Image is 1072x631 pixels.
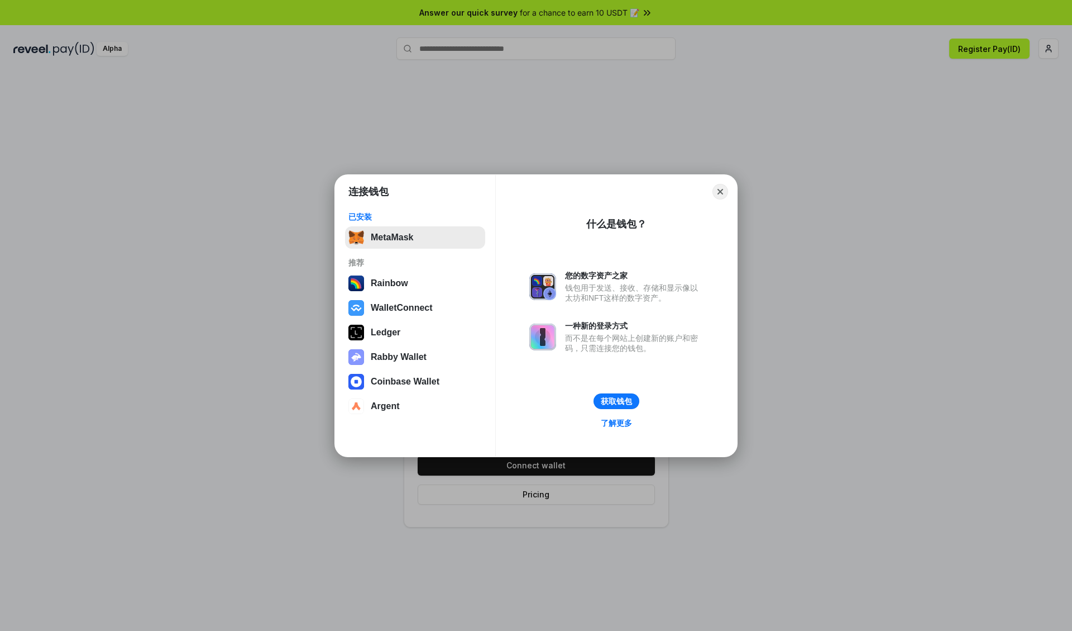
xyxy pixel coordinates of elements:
[348,349,364,365] img: svg+xml,%3Csvg%20xmlns%3D%22http%3A%2F%2Fwww.w3.org%2F2000%2Fsvg%22%20fill%3D%22none%22%20viewBox...
[565,321,703,331] div: 一种新的登录方式
[601,396,632,406] div: 获取钱包
[348,325,364,340] img: svg+xml,%3Csvg%20xmlns%3D%22http%3A%2F%2Fwww.w3.org%2F2000%2Fsvg%22%20width%3D%2228%22%20height%3...
[565,271,703,281] div: 您的数字资产之家
[371,377,439,387] div: Coinbase Wallet
[712,184,728,200] button: Close
[348,276,364,291] img: svg+xml,%3Csvg%20width%3D%22120%22%20height%3D%22120%22%20viewBox%3D%220%200%20120%20120%22%20fil...
[371,352,427,362] div: Rabby Wallet
[565,333,703,353] div: 而不是在每个网站上创建新的账户和密码，只需连接您的钱包。
[348,398,364,414] img: svg+xml,%3Csvg%20width%3D%2228%22%20height%3D%2228%22%20viewBox%3D%220%200%2028%2028%22%20fill%3D...
[371,328,400,338] div: Ledger
[371,401,400,411] div: Argent
[348,185,389,198] h1: 连接钱包
[529,324,556,350] img: svg+xml,%3Csvg%20xmlns%3D%22http%3A%2F%2Fwww.w3.org%2F2000%2Fsvg%22%20fill%3D%22none%22%20viewBox...
[345,346,485,368] button: Rabby Wallet
[348,258,482,268] div: 推荐
[345,395,485,417] button: Argent
[565,283,703,303] div: 钱包用于发送、接收、存储和显示像以太坊和NFT这样的数字资产。
[586,217,647,231] div: 什么是钱包？
[371,233,413,243] div: MetaMask
[345,272,485,295] button: Rainbow
[529,273,556,300] img: svg+xml,%3Csvg%20xmlns%3D%22http%3A%2F%2Fwww.w3.org%2F2000%2Fsvg%22%20fill%3D%22none%22%20viewBox...
[594,393,639,409] button: 获取钱包
[348,212,482,222] div: 已安装
[348,230,364,245] img: svg+xml,%3Csvg%20fill%3D%22none%22%20height%3D%2233%22%20viewBox%3D%220%200%2035%2033%22%20width%...
[345,321,485,344] button: Ledger
[345,226,485,249] button: MetaMask
[371,303,433,313] div: WalletConnect
[371,278,408,288] div: Rainbow
[348,300,364,316] img: svg+xml,%3Csvg%20width%3D%2228%22%20height%3D%2228%22%20viewBox%3D%220%200%2028%2028%22%20fill%3D...
[348,374,364,390] img: svg+xml,%3Csvg%20width%3D%2228%22%20height%3D%2228%22%20viewBox%3D%220%200%2028%2028%22%20fill%3D...
[345,297,485,319] button: WalletConnect
[594,416,639,430] a: 了解更多
[601,418,632,428] div: 了解更多
[345,371,485,393] button: Coinbase Wallet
